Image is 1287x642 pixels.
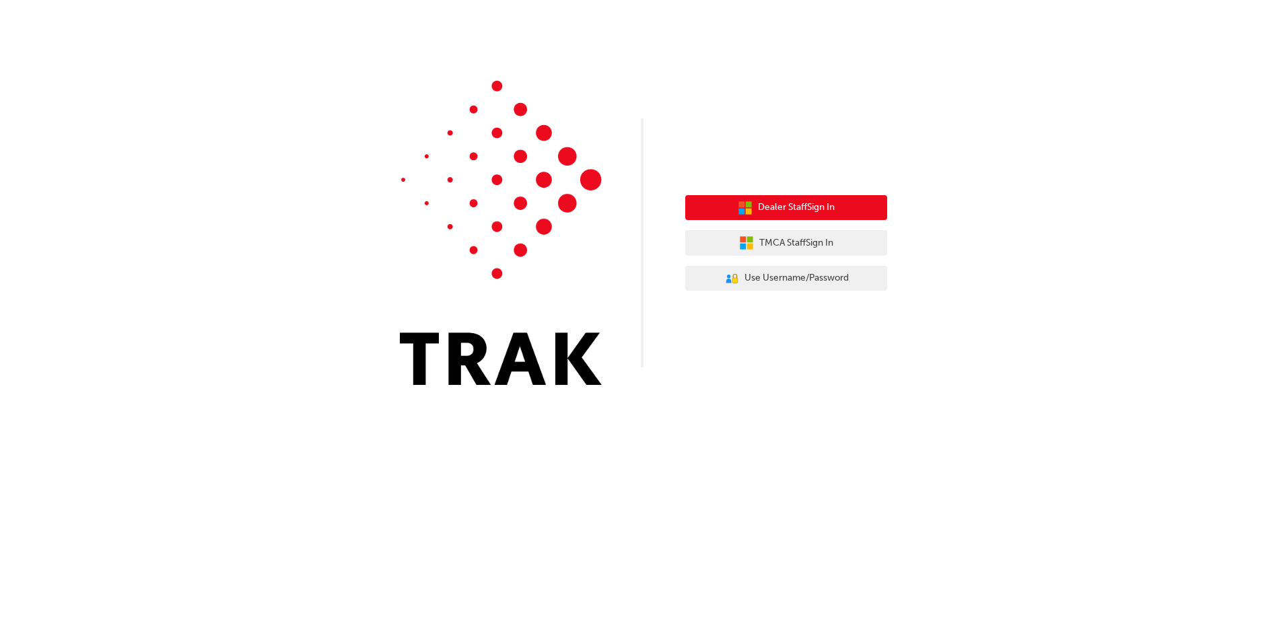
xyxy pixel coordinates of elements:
button: TMCA StaffSign In [685,230,887,256]
img: Trak [400,81,602,385]
button: Use Username/Password [685,266,887,291]
span: Dealer Staff Sign In [758,200,835,215]
button: Dealer StaffSign In [685,195,887,221]
span: Use Username/Password [744,271,849,286]
span: TMCA Staff Sign In [759,236,833,251]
